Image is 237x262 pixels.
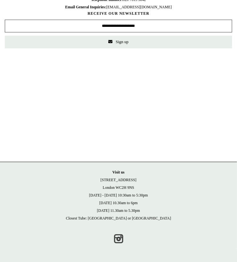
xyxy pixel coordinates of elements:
[116,40,128,44] span: Sign up
[5,36,232,49] button: Sign up
[111,232,126,246] a: Instagram
[5,58,232,154] iframe: google_map
[65,5,172,10] span: [EMAIL_ADDRESS][DOMAIN_NAME]
[112,170,125,175] strong: Visit us
[65,5,106,10] b: Email General Inquiries:
[5,11,232,17] span: RECEIVE OUR NEWSLETTER
[6,169,231,222] p: [STREET_ADDRESS] London WC2H 9NS [DATE] - [DATE] 10:30am to 5:30pm [DATE] 10.30am to 6pm [DATE] 1...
